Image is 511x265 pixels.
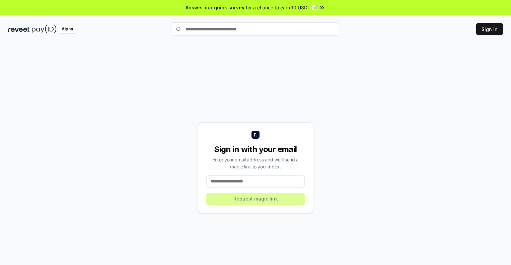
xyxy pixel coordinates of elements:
[186,4,244,11] span: Answer our quick survey
[476,23,503,35] button: Sign In
[206,156,305,170] div: Enter your email address and we’ll send a magic link to your inbox.
[32,25,57,33] img: pay_id
[246,4,317,11] span: for a chance to earn 10 USDT 📝
[206,144,305,155] div: Sign in with your email
[8,25,30,33] img: reveel_dark
[251,131,260,139] img: logo_small
[58,25,77,33] div: Alpha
